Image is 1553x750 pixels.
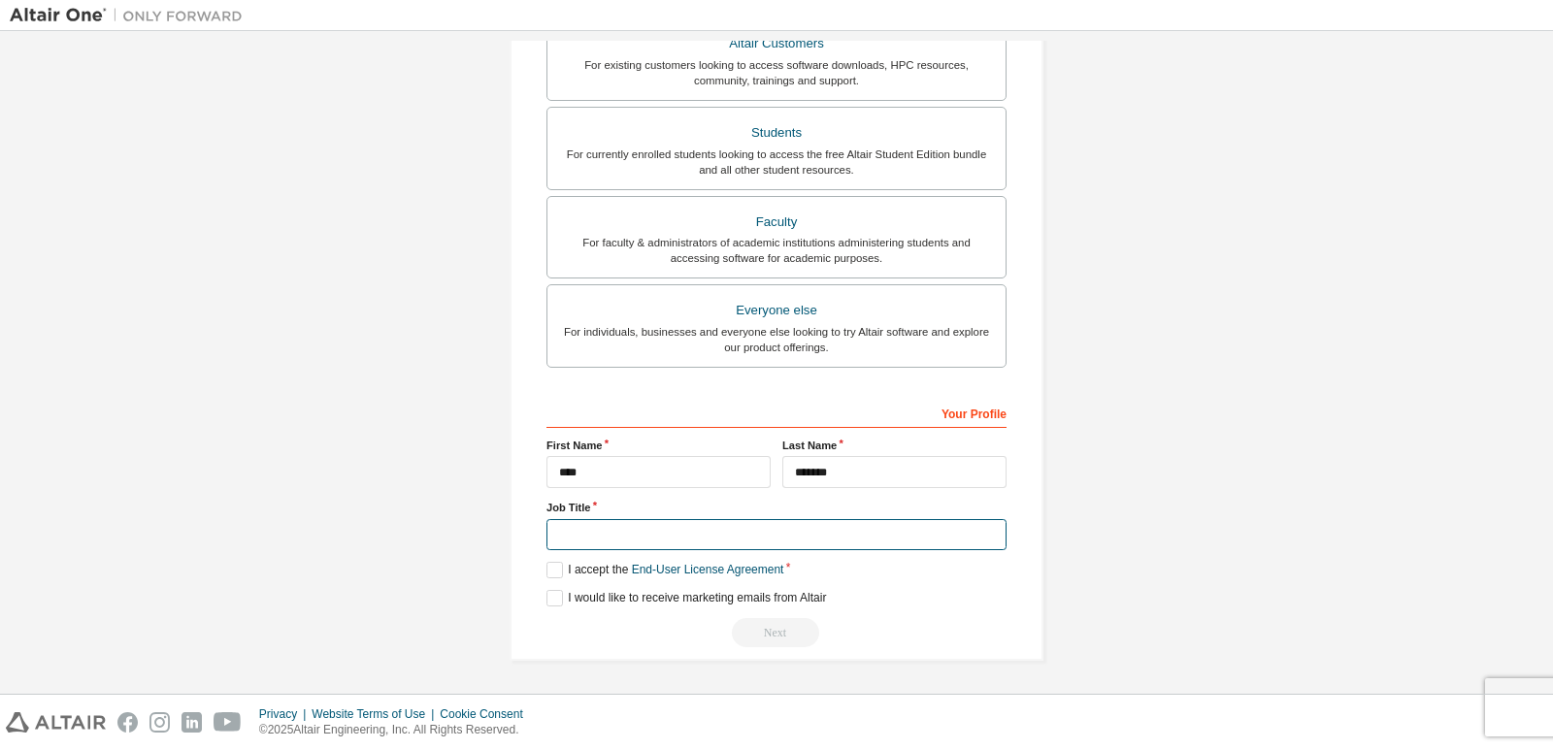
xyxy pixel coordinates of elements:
[546,438,771,453] label: First Name
[10,6,252,25] img: Altair One
[182,712,202,733] img: linkedin.svg
[546,500,1007,515] label: Job Title
[559,30,994,57] div: Altair Customers
[546,397,1007,428] div: Your Profile
[632,563,784,576] a: End-User License Agreement
[546,590,826,606] label: I would like to receive marketing emails from Altair
[559,297,994,324] div: Everyone else
[546,562,783,578] label: I accept the
[559,235,994,266] div: For faculty & administrators of academic institutions administering students and accessing softwa...
[440,706,534,722] div: Cookie Consent
[312,706,440,722] div: Website Terms of Use
[259,706,312,722] div: Privacy
[546,618,1007,647] div: Select your account type to continue
[214,712,242,733] img: youtube.svg
[559,119,994,147] div: Students
[559,324,994,355] div: For individuals, businesses and everyone else looking to try Altair software and explore our prod...
[259,722,535,738] p: © 2025 Altair Engineering, Inc. All Rights Reserved.
[559,209,994,236] div: Faculty
[559,57,994,88] div: For existing customers looking to access software downloads, HPC resources, community, trainings ...
[782,438,1007,453] label: Last Name
[117,712,138,733] img: facebook.svg
[149,712,170,733] img: instagram.svg
[559,147,994,178] div: For currently enrolled students looking to access the free Altair Student Edition bundle and all ...
[6,712,106,733] img: altair_logo.svg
